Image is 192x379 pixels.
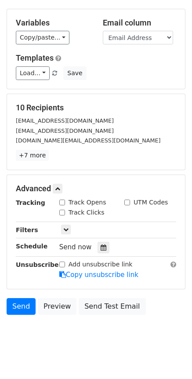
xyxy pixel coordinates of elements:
[16,184,176,193] h5: Advanced
[38,298,76,315] a: Preview
[7,298,36,315] a: Send
[16,199,45,206] strong: Tracking
[16,103,176,113] h5: 10 Recipients
[16,243,47,250] strong: Schedule
[16,31,69,44] a: Copy/paste...
[16,226,38,233] strong: Filters
[16,117,114,124] small: [EMAIL_ADDRESS][DOMAIN_NAME]
[59,271,138,279] a: Copy unsubscribe link
[148,337,192,379] iframe: Chat Widget
[69,260,133,269] label: Add unsubscribe link
[16,53,54,62] a: Templates
[59,243,92,251] span: Send now
[16,261,59,268] strong: Unsubscribe
[63,66,86,80] button: Save
[16,137,160,144] small: [DOMAIN_NAME][EMAIL_ADDRESS][DOMAIN_NAME]
[16,150,49,161] a: +7 more
[16,66,50,80] a: Load...
[69,198,106,207] label: Track Opens
[16,18,90,28] h5: Variables
[79,298,145,315] a: Send Test Email
[134,198,168,207] label: UTM Codes
[103,18,177,28] h5: Email column
[69,208,105,217] label: Track Clicks
[16,128,114,134] small: [EMAIL_ADDRESS][DOMAIN_NAME]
